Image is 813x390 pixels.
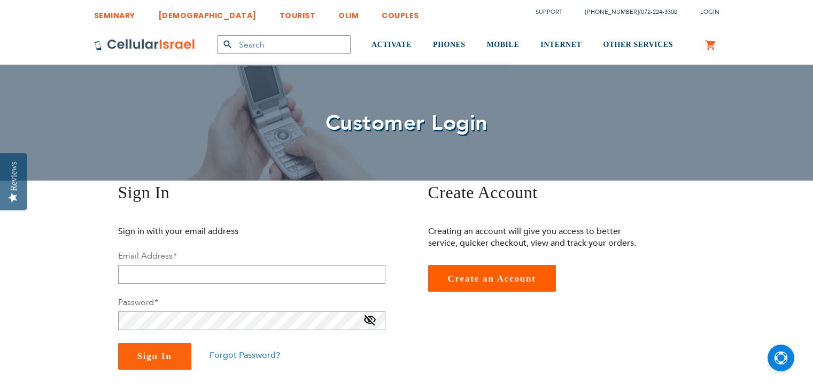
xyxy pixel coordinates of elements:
[118,343,191,370] button: Sign In
[433,25,466,65] a: PHONES
[603,25,673,65] a: OTHER SERVICES
[326,108,488,138] span: Customer Login
[428,183,538,202] span: Create Account
[603,41,673,49] span: OTHER SERVICES
[585,8,639,16] a: [PHONE_NUMBER]
[382,3,419,22] a: COUPLES
[487,25,520,65] a: MOBILE
[540,25,582,65] a: INTERNET
[487,41,520,49] span: MOBILE
[540,41,582,49] span: INTERNET
[9,161,19,191] div: Reviews
[536,8,562,16] a: Support
[448,274,536,284] span: Create an Account
[94,3,135,22] a: SEMINARY
[371,41,412,49] span: ACTIVATE
[700,8,719,16] span: Login
[118,183,170,202] span: Sign In
[217,35,351,54] input: Search
[428,225,645,249] p: Creating an account will give you access to better service, quicker checkout, view and track your...
[433,41,466,49] span: PHONES
[428,265,556,292] a: Create an Account
[338,3,359,22] a: OLIM
[94,38,196,51] img: Cellular Israel Logo
[575,4,677,20] li: /
[641,8,677,16] a: 072-224-3300
[137,351,172,361] span: Sign In
[371,25,412,65] a: ACTIVATE
[118,225,335,237] p: Sign in with your email address
[118,297,158,308] label: Password
[158,3,257,22] a: [DEMOGRAPHIC_DATA]
[118,250,176,262] label: Email Address
[210,349,280,361] a: Forgot Password?
[280,3,316,22] a: TOURIST
[118,265,385,284] input: Email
